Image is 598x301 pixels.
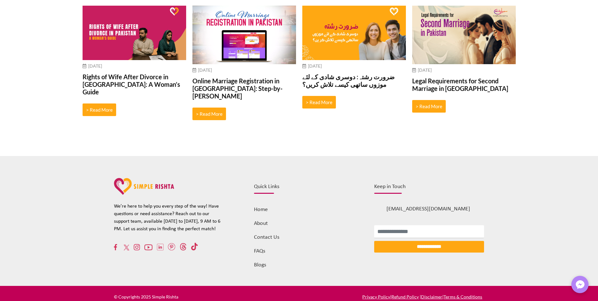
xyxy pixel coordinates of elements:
[192,77,296,100] a: Online Marriage Registration in [GEOGRAPHIC_DATA]: Step-by-[PERSON_NAME]
[88,63,102,69] time: [DATE]
[362,294,390,299] a: Privacy Policy
[192,6,296,64] img: Online Marriage Registration
[421,294,484,299] span: |
[254,248,265,254] a: FAQs
[418,67,432,73] time: [DATE]
[254,234,279,240] a: Contact Us
[412,100,446,113] a: > Read More
[412,77,516,92] a: Legal Requirements for Second Marriage in [GEOGRAPHIC_DATA]
[302,73,406,88] a: ضرورت رشتہ: دوسری شادی کے لئے موزوں ساتھی کیسے تلاش کریں؟
[114,294,178,299] span: © Copyrights 2025 Simple Rishta
[302,96,336,109] a: > Read More
[309,294,484,300] p: | |
[83,6,186,60] img: Rights of Wife After Divorce in Pakistan in 2025
[83,73,186,96] a: Rights of Wife After Divorce in [GEOGRAPHIC_DATA]: A Woman’s Guide
[308,63,322,69] time: [DATE]
[386,206,470,212] span: [EMAIL_ADDRESS][DOMAIN_NAME]
[254,262,266,268] a: Blogs
[254,184,354,193] h4: Quick Links
[391,294,419,299] a: Refund Policy
[114,178,175,195] img: website-logo-pink-orange
[254,220,268,226] a: About
[574,278,586,291] img: Messenger
[302,6,406,60] img: ضرورت رشتہ دوسری شادی
[412,6,516,64] img: Second Marriage in Pakistan
[254,207,268,213] a: Home
[114,190,175,196] a: Simple rishta logo
[421,294,442,299] a: Disclaimer
[374,184,484,193] h4: Keep in Touch
[444,294,482,299] a: Terms & Conditions
[83,103,116,116] a: > Read More
[192,108,226,120] a: > Read More
[198,67,212,73] time: [DATE]
[114,204,220,231] span: We’re here to help you every step of the way! Have questions or need assistance? Reach out to our...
